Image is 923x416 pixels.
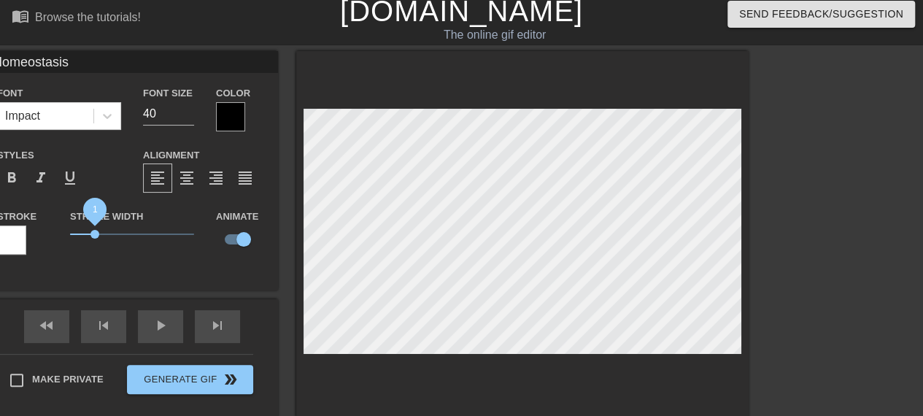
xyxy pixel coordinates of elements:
span: fast_rewind [38,317,55,334]
label: Animate [216,209,258,224]
label: Alignment [143,148,199,163]
span: skip_previous [95,317,112,334]
span: format_align_left [149,169,166,187]
span: Make Private [32,372,104,387]
span: format_bold [3,169,20,187]
div: Browse the tutorials! [35,11,141,23]
span: format_underline [61,169,79,187]
span: Send Feedback/Suggestion [739,5,903,23]
span: format_align_center [178,169,196,187]
span: menu_book [12,7,29,25]
span: 1 [93,204,98,214]
button: Generate Gif [127,365,253,394]
label: Stroke Width [70,209,143,224]
span: skip_next [209,317,226,334]
span: format_italic [32,169,50,187]
label: Font Size [143,86,193,101]
span: play_arrow [152,317,169,334]
span: format_align_justify [236,169,254,187]
a: Browse the tutorials! [12,7,141,30]
button: Send Feedback/Suggestion [727,1,915,28]
div: Impact [5,107,40,125]
label: Color [216,86,250,101]
span: format_align_right [207,169,225,187]
div: The online gif editor [315,26,675,44]
span: double_arrow [222,371,239,388]
span: Generate Gif [133,371,247,388]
